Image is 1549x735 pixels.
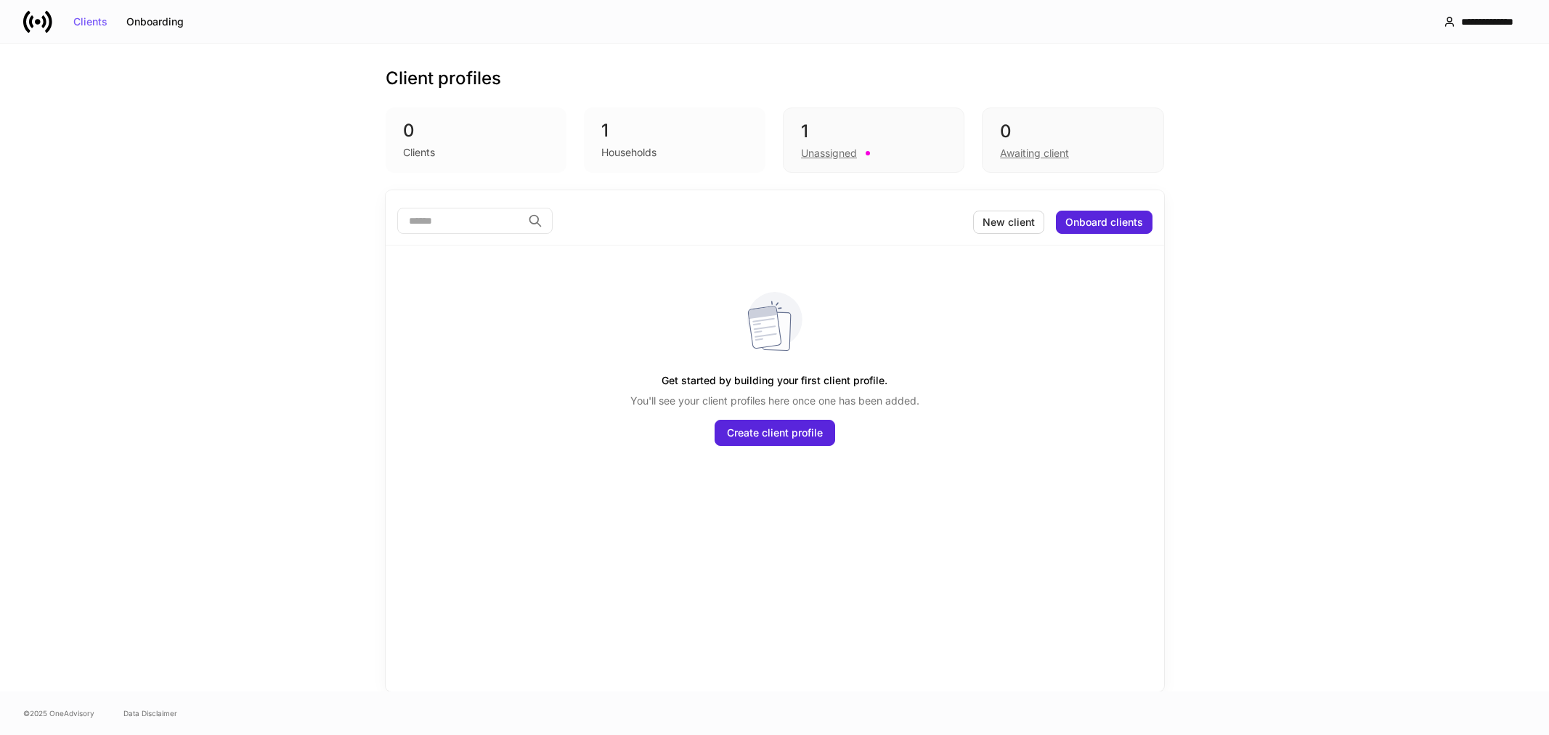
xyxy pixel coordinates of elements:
[727,428,823,438] div: Create client profile
[403,119,550,142] div: 0
[801,120,946,143] div: 1
[126,17,184,27] div: Onboarding
[601,119,748,142] div: 1
[64,10,117,33] button: Clients
[982,107,1163,173] div: 0Awaiting client
[1000,146,1069,161] div: Awaiting client
[983,217,1035,227] div: New client
[386,67,501,90] h3: Client profiles
[1056,211,1152,234] button: Onboard clients
[73,17,107,27] div: Clients
[630,394,919,408] p: You'll see your client profiles here once one has been added.
[801,146,857,161] div: Unassigned
[601,145,656,160] div: Households
[403,145,435,160] div: Clients
[123,707,177,719] a: Data Disclaimer
[662,367,887,394] h5: Get started by building your first client profile.
[1065,217,1143,227] div: Onboard clients
[715,420,835,446] button: Create client profile
[1000,120,1145,143] div: 0
[23,707,94,719] span: © 2025 OneAdvisory
[783,107,964,173] div: 1Unassigned
[973,211,1044,234] button: New client
[117,10,193,33] button: Onboarding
